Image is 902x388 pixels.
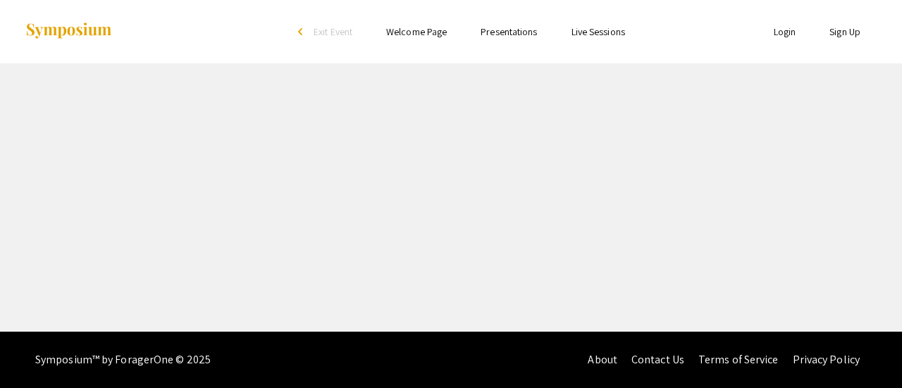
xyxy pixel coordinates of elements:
[631,352,684,367] a: Contact Us
[481,25,537,38] a: Presentations
[588,352,617,367] a: About
[25,22,113,41] img: Symposium by ForagerOne
[314,25,352,38] span: Exit Event
[774,25,796,38] a: Login
[793,352,860,367] a: Privacy Policy
[35,332,211,388] div: Symposium™ by ForagerOne © 2025
[829,25,860,38] a: Sign Up
[386,25,447,38] a: Welcome Page
[698,352,779,367] a: Terms of Service
[572,25,625,38] a: Live Sessions
[298,27,307,36] div: arrow_back_ios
